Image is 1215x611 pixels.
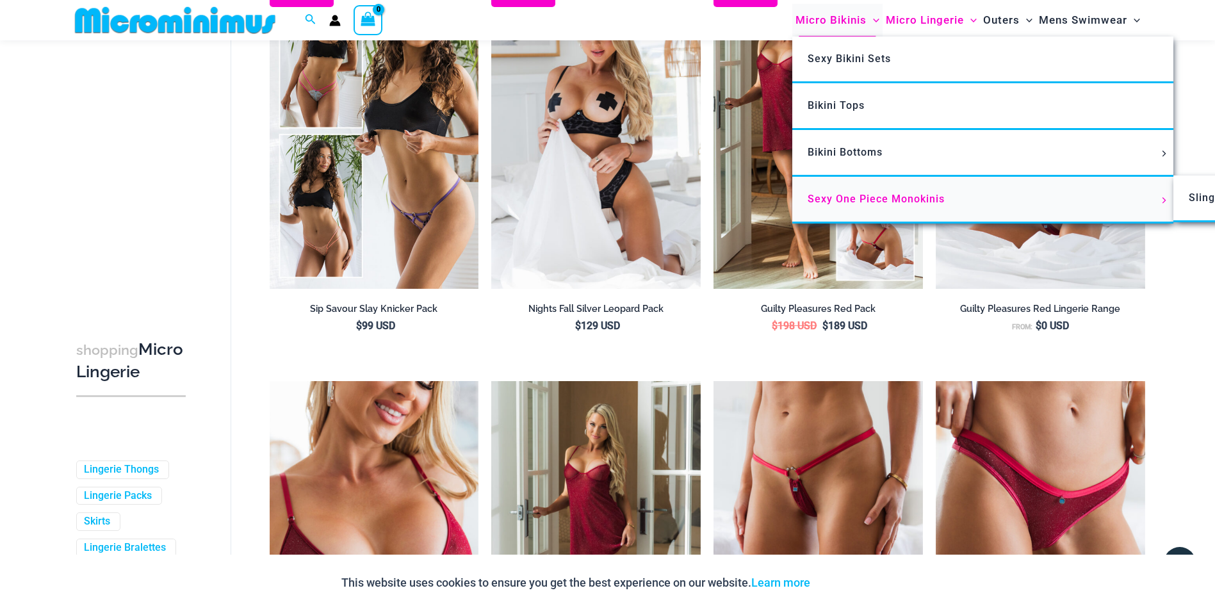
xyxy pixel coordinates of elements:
[270,303,479,315] h2: Sip Savour Slay Knicker Pack
[84,463,159,477] a: Lingerie Thongs
[575,320,620,332] bdi: 129 USD
[936,303,1145,315] h2: Guilty Pleasures Red Lingerie Range
[76,342,138,358] span: shopping
[772,320,778,332] span: $
[1036,320,1041,332] span: $
[936,303,1145,320] a: Guilty Pleasures Red Lingerie Range
[1036,320,1069,332] bdi: 0 USD
[820,567,874,598] button: Accept
[491,303,701,320] a: Nights Fall Silver Leopard Pack
[84,516,110,529] a: Skirts
[84,489,152,503] a: Lingerie Packs
[980,4,1036,37] a: OutersMenu ToggleMenu Toggle
[1036,4,1143,37] a: Mens SwimwearMenu ToggleMenu Toggle
[1020,4,1032,37] span: Menu Toggle
[1012,323,1032,331] span: From:
[341,573,810,592] p: This website uses cookies to ensure you get the best experience on our website.
[356,320,395,332] bdi: 99 USD
[329,15,341,26] a: Account icon link
[714,303,923,320] a: Guilty Pleasures Red Pack
[356,320,362,332] span: $
[792,177,1173,224] a: Sexy One Piece MonokinisMenu ToggleMenu Toggle
[822,320,867,332] bdi: 189 USD
[792,83,1173,130] a: Bikini Tops
[76,339,186,383] h3: Micro Lingerie
[795,4,867,37] span: Micro Bikinis
[790,2,1146,38] nav: Site Navigation
[883,4,980,37] a: Micro LingerieMenu ToggleMenu Toggle
[867,4,879,37] span: Menu Toggle
[270,303,479,320] a: Sip Savour Slay Knicker Pack
[792,37,1173,83] a: Sexy Bikini Sets
[792,4,883,37] a: Micro BikinisMenu ToggleMenu Toggle
[491,303,701,315] h2: Nights Fall Silver Leopard Pack
[964,4,977,37] span: Menu Toggle
[354,5,383,35] a: View Shopping Cart, empty
[983,4,1020,37] span: Outers
[1039,4,1127,37] span: Mens Swimwear
[714,303,923,315] h2: Guilty Pleasures Red Pack
[808,53,891,65] span: Sexy Bikini Sets
[808,99,865,111] span: Bikini Tops
[772,320,817,332] bdi: 198 USD
[886,4,964,37] span: Micro Lingerie
[1127,4,1140,37] span: Menu Toggle
[792,130,1173,177] a: Bikini BottomsMenu ToggleMenu Toggle
[808,193,945,205] span: Sexy One Piece Monokinis
[751,576,810,589] a: Learn more
[822,320,828,332] span: $
[1157,197,1171,204] span: Menu Toggle
[575,320,581,332] span: $
[84,542,166,555] a: Lingerie Bralettes
[70,6,281,35] img: MM SHOP LOGO FLAT
[76,43,192,299] iframe: TrustedSite Certified
[305,12,316,28] a: Search icon link
[808,146,883,158] span: Bikini Bottoms
[1157,151,1171,157] span: Menu Toggle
